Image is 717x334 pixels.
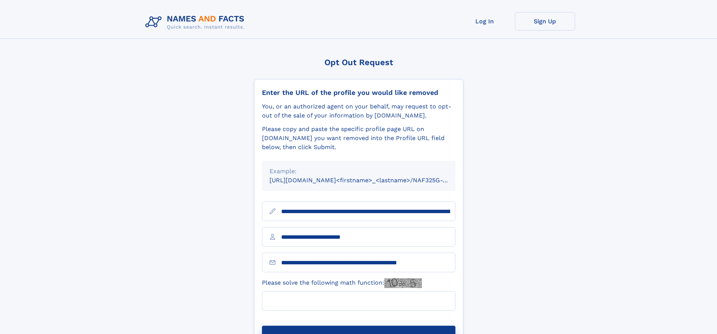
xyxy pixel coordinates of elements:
div: Example: [269,167,448,176]
img: Logo Names and Facts [142,12,251,32]
label: Please solve the following math function: [262,278,422,288]
a: Log In [455,12,515,31]
div: Please copy and paste the specific profile page URL on [DOMAIN_NAME] you want removed into the Pr... [262,125,455,152]
div: You, or an authorized agent on your behalf, may request to opt-out of the sale of your informatio... [262,102,455,120]
div: Opt Out Request [254,58,463,67]
a: Sign Up [515,12,575,31]
small: [URL][DOMAIN_NAME]<firstname>_<lastname>/NAF325G-xxxxxxxx [269,177,470,184]
div: Enter the URL of the profile you would like removed [262,88,455,97]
